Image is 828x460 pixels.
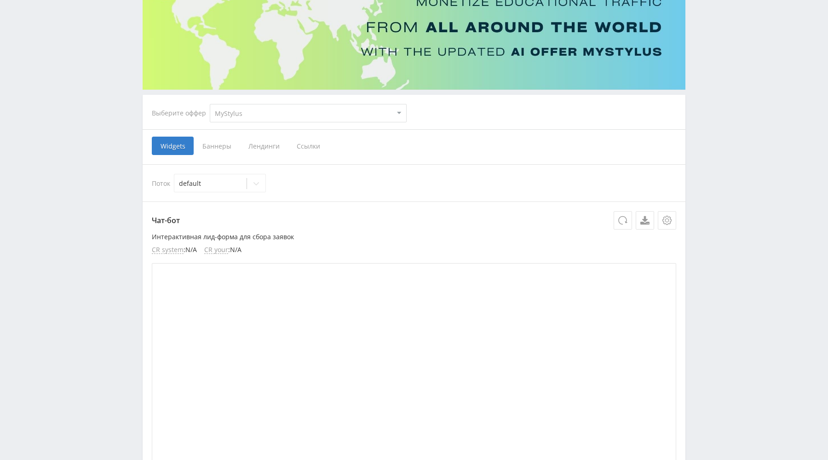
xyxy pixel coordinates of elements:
span: Баннеры [194,137,240,155]
button: Обновить [614,211,632,230]
p: Интерактивная лид-форма для сбора заявок [152,233,676,241]
span: CR your [204,246,228,254]
a: Скачать [636,211,654,230]
li: : N/A [204,246,241,254]
li: : N/A [152,246,197,254]
div: Поток [152,174,676,192]
span: CR system [152,246,184,254]
span: Лендинги [240,137,288,155]
span: Ссылки [288,137,329,155]
button: Настройки [658,211,676,230]
div: Выберите оффер [152,109,210,117]
p: Чат-бот [152,211,676,230]
span: Widgets [152,137,194,155]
